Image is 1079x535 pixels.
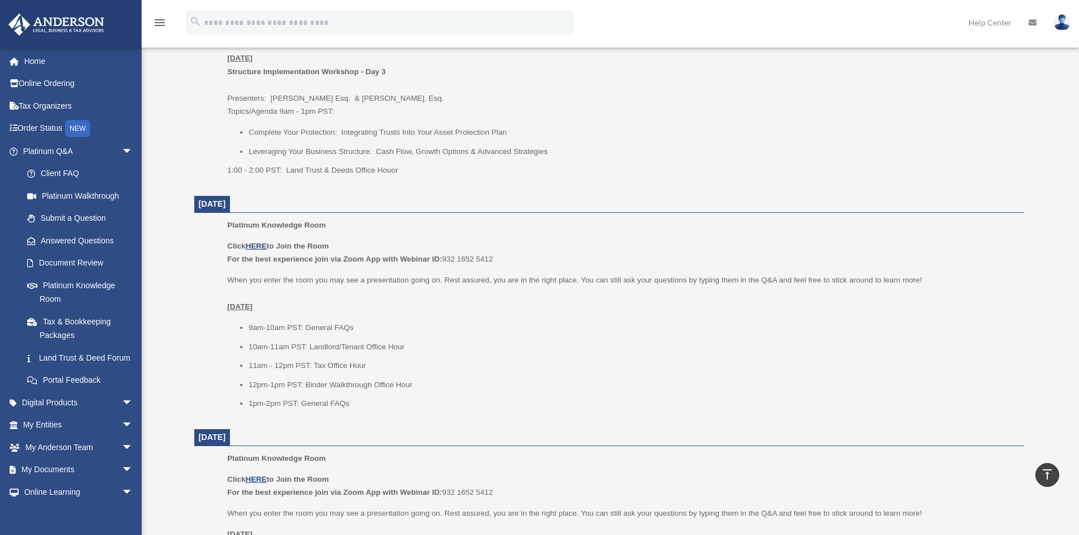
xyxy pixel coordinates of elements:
li: Complete Your Protection: Integrating Trusts Into Your Asset Protection Plan [249,126,1016,139]
a: Platinum Knowledge Room [16,274,144,310]
a: Online Learningarrow_drop_down [8,481,150,503]
a: Home [8,50,150,72]
li: 11am - 12pm PST: Tax Office Hour [249,359,1016,373]
u: [DATE] [227,302,253,311]
i: vertical_align_top [1040,468,1054,481]
div: NEW [65,120,90,137]
a: Tax Organizers [8,95,150,117]
a: menu [153,20,167,29]
span: arrow_drop_down [122,436,144,459]
b: Click to Join the Room [227,475,329,483]
a: Portal Feedback [16,369,150,392]
span: [DATE] [199,433,226,442]
p: 932 1652 5412 [227,473,1016,499]
u: [DATE] [227,54,253,62]
a: Tax & Bookkeeping Packages [16,310,150,346]
li: 10am-11am PST: Landlord/Tenant Office Hour [249,340,1016,354]
span: arrow_drop_down [122,481,144,504]
p: 1:00 - 2:00 PST: Land Trust & Deeds Office Houor [227,164,1016,177]
span: [DATE] [199,199,226,208]
p: Presenters: [PERSON_NAME] Esq. & [PERSON_NAME], Esq. Topics/Agenda 9am - 1pm PST: [227,52,1016,118]
a: Land Trust & Deed Forum [16,346,150,369]
li: Leveraging Your Business Structure: Cash Flow, Growth Options & Advanced Strategies [249,145,1016,159]
span: arrow_drop_down [122,391,144,414]
span: Platinum Knowledge Room [227,454,326,463]
a: My Anderson Teamarrow_drop_down [8,436,150,459]
a: My Entitiesarrow_drop_down [8,414,150,436]
b: Structure Implementation Workshop - Day 3 [227,67,386,76]
a: Submit a Question [16,207,150,230]
i: search [189,15,202,28]
i: menu [153,16,167,29]
span: arrow_drop_down [122,414,144,437]
a: Online Ordering [8,72,150,95]
p: When you enter the room you may see a presentation going on. Rest assured, you are in the right p... [227,507,1016,520]
a: Document Review [16,252,150,275]
img: Anderson Advisors Platinum Portal [5,14,108,36]
p: When you enter the room you may see a presentation going on. Rest assured, you are in the right p... [227,273,1016,314]
p: 932 1652 5412 [227,239,1016,266]
b: For the best experience join via Zoom App with Webinar ID: [227,255,442,263]
a: Platinum Q&Aarrow_drop_down [8,140,150,162]
img: User Pic [1054,14,1071,31]
a: HERE [245,242,266,250]
b: For the best experience join via Zoom App with Webinar ID: [227,488,442,497]
span: Platinum Knowledge Room [227,221,326,229]
span: arrow_drop_down [122,459,144,482]
a: Digital Productsarrow_drop_down [8,391,150,414]
a: Order StatusNEW [8,117,150,140]
a: HERE [245,475,266,483]
b: Click to Join the Room [227,242,329,250]
a: My Documentsarrow_drop_down [8,459,150,481]
a: Answered Questions [16,229,150,252]
li: 12pm-1pm PST: Binder Walkthrough Office Hour [249,378,1016,392]
a: vertical_align_top [1035,463,1059,487]
a: Client FAQ [16,162,150,185]
span: arrow_drop_down [122,140,144,163]
li: 9am-10am PST: General FAQs [249,321,1016,335]
a: Platinum Walkthrough [16,185,150,207]
li: 1pm-2pm PST: General FAQs [249,397,1016,410]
